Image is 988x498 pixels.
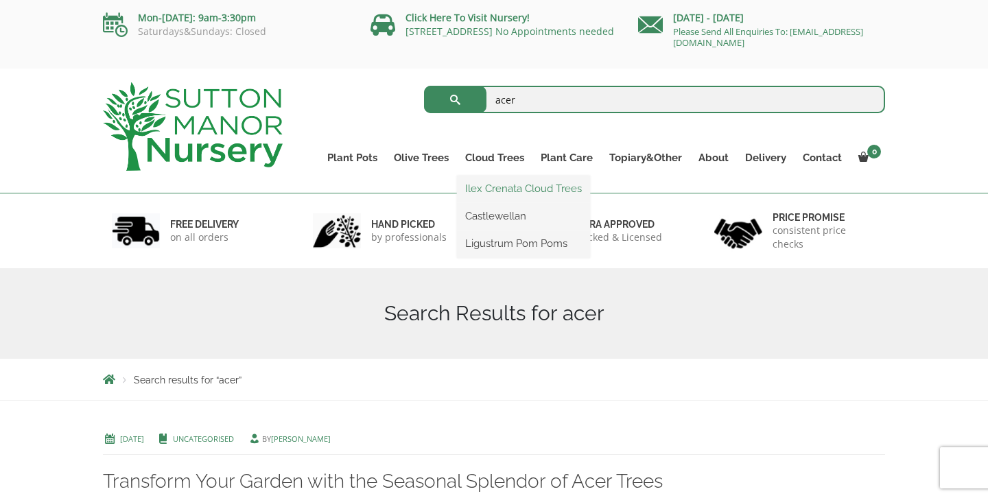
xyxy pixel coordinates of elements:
h6: hand picked [371,218,447,230]
input: Search... [424,86,886,113]
img: 2.jpg [313,213,361,248]
a: Cloud Trees [457,148,532,167]
h6: FREE DELIVERY [170,218,239,230]
a: Plant Pots [319,148,386,167]
img: logo [103,82,283,171]
h6: Defra approved [572,218,662,230]
span: by [248,434,331,444]
a: Ligustrum Pom Poms [457,233,590,254]
a: [PERSON_NAME] [271,434,331,444]
a: Contact [795,148,850,167]
a: [DATE] [120,434,144,444]
p: [DATE] - [DATE] [638,10,885,26]
img: 1.jpg [112,213,160,248]
a: Uncategorised [173,434,234,444]
p: by professionals [371,230,447,244]
a: Ilex Crenata Cloud Trees [457,178,590,199]
a: Delivery [737,148,795,167]
a: About [690,148,737,167]
span: Search results for “acer” [134,375,242,386]
p: Saturdays&Sundays: Closed [103,26,350,37]
a: Olive Trees [386,148,457,167]
a: Transform Your Garden with the Seasonal Splendor of Acer Trees [103,470,663,493]
h1: Search Results for acer [103,301,885,326]
a: Castlewellan [457,206,590,226]
a: Please Send All Enquiries To: [EMAIL_ADDRESS][DOMAIN_NAME] [673,25,863,49]
p: Mon-[DATE]: 9am-3:30pm [103,10,350,26]
a: Plant Care [532,148,601,167]
p: consistent price checks [773,224,877,251]
span: 0 [867,145,881,158]
a: Topiary&Other [601,148,690,167]
a: [STREET_ADDRESS] No Appointments needed [405,25,614,38]
h6: Price promise [773,211,877,224]
nav: Breadcrumbs [103,374,885,385]
a: Click Here To Visit Nursery! [405,11,530,24]
img: 4.jpg [714,210,762,252]
a: 0 [850,148,885,167]
p: on all orders [170,230,239,244]
p: checked & Licensed [572,230,662,244]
